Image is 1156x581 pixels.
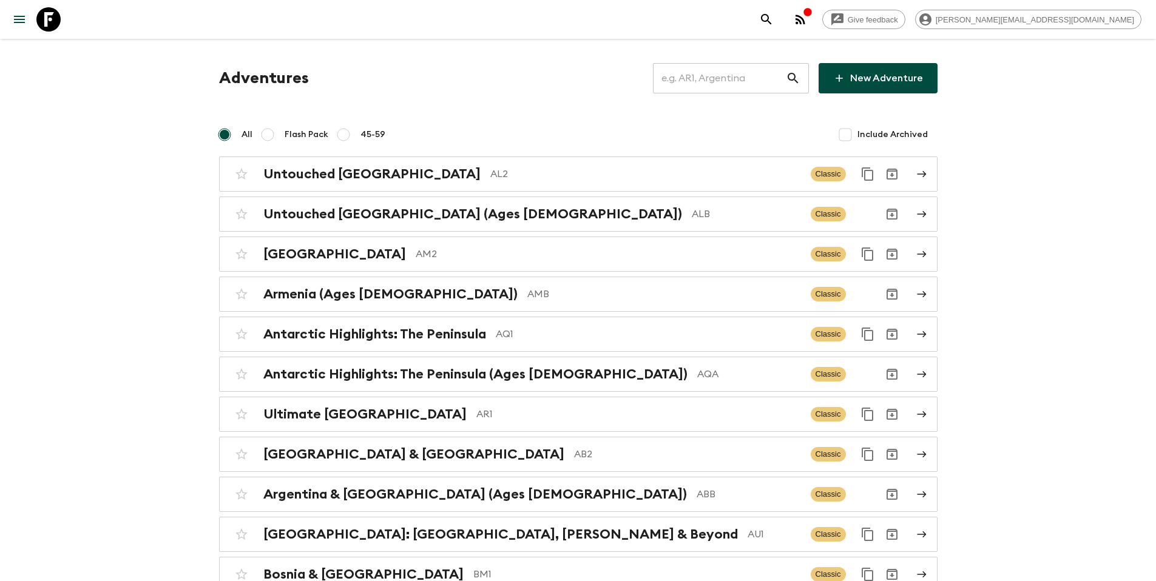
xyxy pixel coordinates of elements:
[697,487,801,502] p: ABB
[263,166,481,182] h2: Untouched [GEOGRAPHIC_DATA]
[219,156,938,192] a: Untouched [GEOGRAPHIC_DATA]AL2ClassicDuplicate for 45-59Archive
[811,407,846,421] span: Classic
[263,526,738,542] h2: [GEOGRAPHIC_DATA]: [GEOGRAPHIC_DATA], [PERSON_NAME] & Beyond
[841,15,905,24] span: Give feedback
[285,129,328,141] span: Flash Pack
[476,407,801,421] p: AR1
[822,10,905,29] a: Give feedback
[263,366,688,382] h2: Antarctic Highlights: The Peninsula (Ages [DEMOGRAPHIC_DATA])
[811,207,846,221] span: Classic
[219,397,938,432] a: Ultimate [GEOGRAPHIC_DATA]AR1ClassicDuplicate for 45-59Archive
[811,167,846,181] span: Classic
[360,129,385,141] span: 45-59
[219,237,938,272] a: [GEOGRAPHIC_DATA]AM2ClassicDuplicate for 45-59Archive
[490,167,801,181] p: AL2
[880,522,904,546] button: Archive
[263,246,406,262] h2: [GEOGRAPHIC_DATA]
[496,327,801,341] p: AQ1
[880,282,904,306] button: Archive
[880,322,904,346] button: Archive
[856,442,880,466] button: Duplicate for 45-59
[416,247,801,261] p: AM2
[219,196,938,232] a: Untouched [GEOGRAPHIC_DATA] (Ages [DEMOGRAPHIC_DATA])ALBClassicArchive
[819,63,938,93] a: New Adventure
[574,447,801,462] p: AB2
[856,522,880,546] button: Duplicate for 45-59
[263,486,687,502] h2: Argentina & [GEOGRAPHIC_DATA] (Ages [DEMOGRAPHIC_DATA])
[263,446,564,462] h2: [GEOGRAPHIC_DATA] & [GEOGRAPHIC_DATA]
[880,162,904,186] button: Archive
[263,286,518,302] h2: Armenia (Ages [DEMOGRAPHIC_DATA])
[219,66,309,90] h1: Adventures
[880,402,904,426] button: Archive
[811,447,846,462] span: Classic
[856,322,880,346] button: Duplicate for 45-59
[219,277,938,312] a: Armenia (Ages [DEMOGRAPHIC_DATA])AMBClassicArchive
[880,362,904,386] button: Archive
[811,287,846,301] span: Classic
[856,242,880,266] button: Duplicate for 45-59
[692,207,801,221] p: ALB
[811,527,846,542] span: Classic
[811,487,846,502] span: Classic
[263,326,486,342] h2: Antarctic Highlights: The Peninsula
[811,247,846,261] span: Classic
[857,129,928,141] span: Include Archived
[219,477,938,512] a: Argentina & [GEOGRAPHIC_DATA] (Ages [DEMOGRAPHIC_DATA])ABBClassicArchive
[263,206,682,222] h2: Untouched [GEOGRAPHIC_DATA] (Ages [DEMOGRAPHIC_DATA])
[748,527,801,542] p: AU1
[219,317,938,352] a: Antarctic Highlights: The PeninsulaAQ1ClassicDuplicate for 45-59Archive
[811,367,846,381] span: Classic
[7,7,32,32] button: menu
[880,242,904,266] button: Archive
[242,129,252,141] span: All
[915,10,1141,29] div: [PERSON_NAME][EMAIL_ADDRESS][DOMAIN_NAME]
[754,7,779,32] button: search adventures
[219,437,938,472] a: [GEOGRAPHIC_DATA] & [GEOGRAPHIC_DATA]AB2ClassicDuplicate for 45-59Archive
[219,517,938,552] a: [GEOGRAPHIC_DATA]: [GEOGRAPHIC_DATA], [PERSON_NAME] & BeyondAU1ClassicDuplicate for 45-59Archive
[697,367,801,381] p: AQA
[856,402,880,426] button: Duplicate for 45-59
[880,482,904,506] button: Archive
[263,406,467,422] h2: Ultimate [GEOGRAPHIC_DATA]
[653,61,786,95] input: e.g. AR1, Argentina
[527,287,801,301] p: AMB
[880,202,904,226] button: Archive
[929,15,1141,24] span: [PERSON_NAME][EMAIL_ADDRESS][DOMAIN_NAME]
[880,442,904,466] button: Archive
[856,162,880,186] button: Duplicate for 45-59
[811,327,846,341] span: Classic
[219,357,938,392] a: Antarctic Highlights: The Peninsula (Ages [DEMOGRAPHIC_DATA])AQAClassicArchive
